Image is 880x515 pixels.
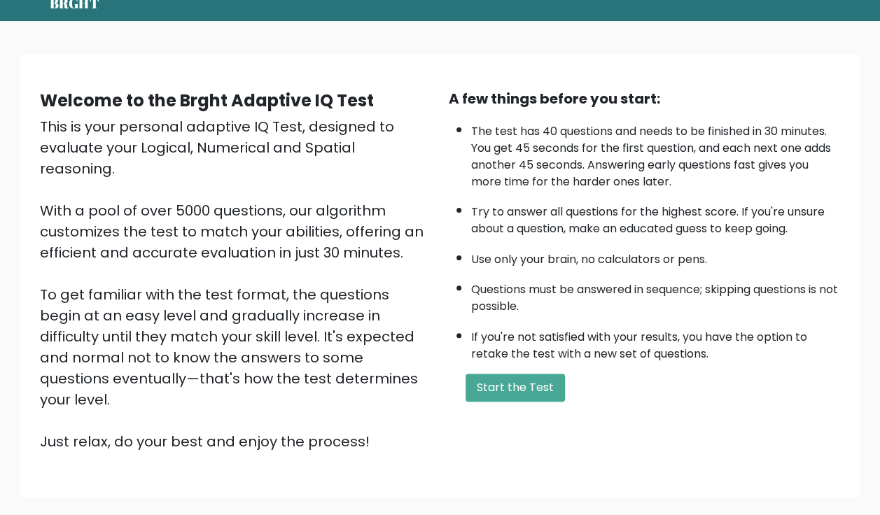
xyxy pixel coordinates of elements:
li: If you're not satisfied with your results, you have the option to retake the test with a new set ... [471,322,841,362]
b: Welcome to the Brght Adaptive IQ Test [40,89,374,112]
div: This is your personal adaptive IQ Test, designed to evaluate your Logical, Numerical and Spatial ... [40,116,432,452]
li: Use only your brain, no calculators or pens. [471,244,841,268]
li: Questions must be answered in sequence; skipping questions is not possible. [471,274,841,315]
li: The test has 40 questions and needs to be finished in 30 minutes. You get 45 seconds for the firs... [471,116,841,190]
div: A few things before you start: [449,88,841,109]
li: Try to answer all questions for the highest score. If you're unsure about a question, make an edu... [471,197,841,237]
button: Start the Test [466,374,565,402]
